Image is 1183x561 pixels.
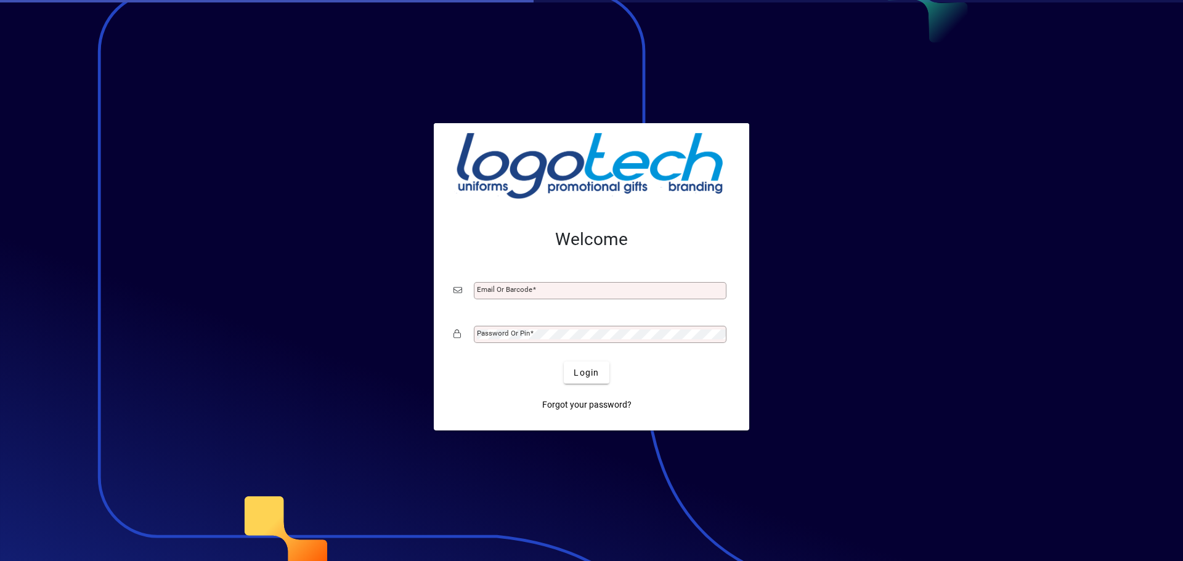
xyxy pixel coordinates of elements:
[574,366,599,379] span: Login
[477,285,532,294] mat-label: Email or Barcode
[477,329,530,337] mat-label: Password or Pin
[542,398,632,411] span: Forgot your password?
[564,361,609,384] button: Login
[537,394,636,416] a: Forgot your password?
[453,229,730,250] h2: Welcome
